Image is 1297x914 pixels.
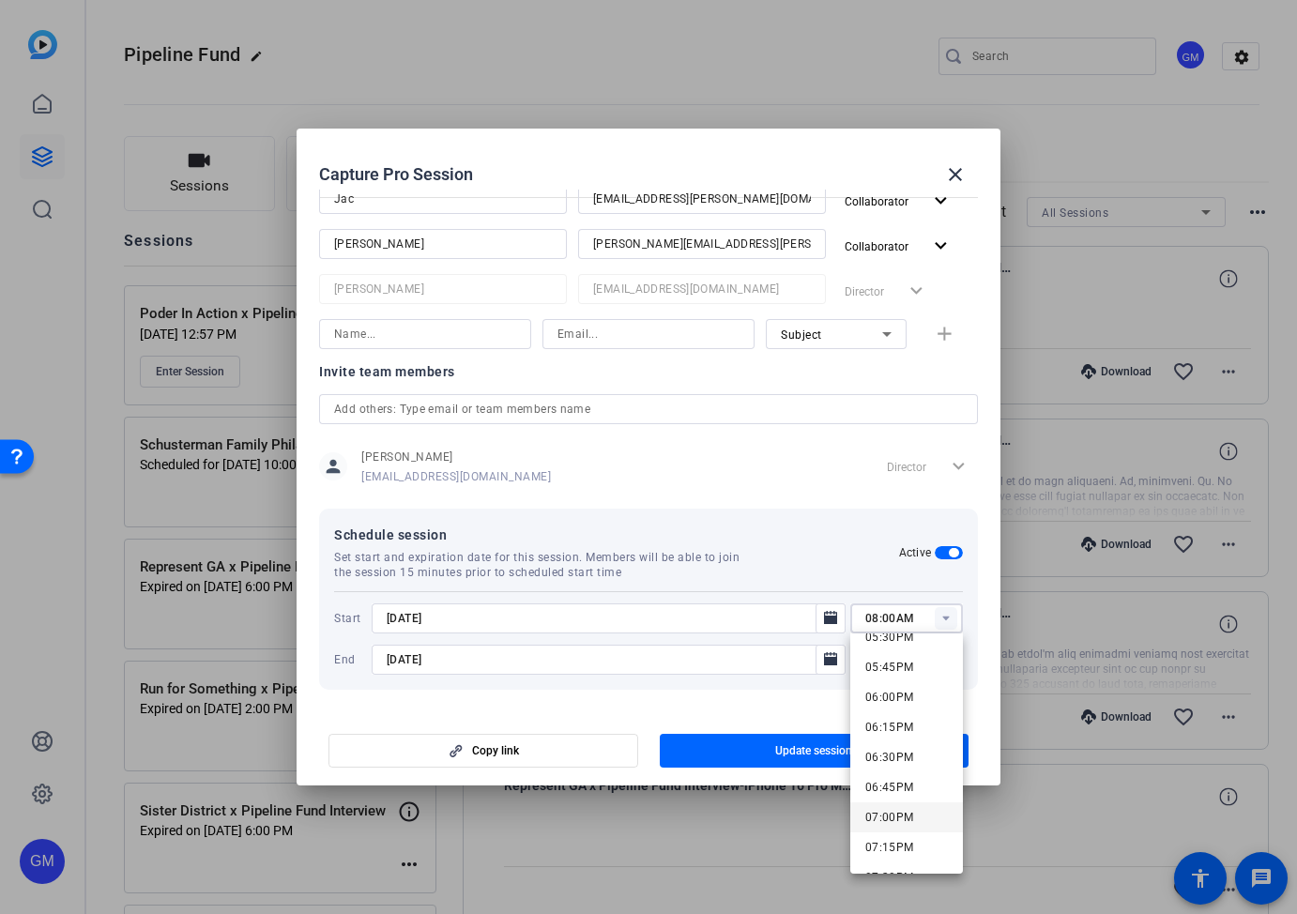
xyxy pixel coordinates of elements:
span: Collaborator [845,195,908,208]
span: 05:45PM [865,661,914,674]
button: Collaborator [837,184,960,218]
span: 05:30PM [865,631,914,644]
button: Open calendar [816,645,846,675]
button: Open calendar [816,603,846,633]
div: Invite team members [319,360,978,383]
span: Collaborator [845,240,908,253]
input: Time [865,607,963,630]
span: Update session [775,743,852,758]
input: Name... [334,323,516,345]
input: Email... [593,233,811,255]
input: Add others: Type email or team members name [334,398,963,420]
span: End [334,652,367,667]
button: Copy link [328,734,638,768]
span: 06:45PM [865,781,914,794]
input: Email... [593,278,811,300]
mat-icon: expand_more [929,190,953,213]
input: Email... [593,188,811,210]
span: 06:30PM [865,751,914,764]
button: Update session [660,734,969,768]
input: Name... [334,233,552,255]
span: 07:15PM [865,841,914,854]
span: Subject [781,328,822,342]
span: [EMAIL_ADDRESS][DOMAIN_NAME] [361,469,551,484]
input: Choose start date [387,607,812,630]
span: 07:00PM [865,811,914,824]
span: 06:15PM [865,721,914,734]
h2: Active [899,545,932,560]
mat-icon: close [944,163,967,186]
span: 06:00PM [865,691,914,704]
input: Choose expiration date [387,648,812,671]
mat-icon: person [319,452,347,480]
button: Collaborator [837,229,960,263]
div: Capture Pro Session [319,152,978,197]
span: Set start and expiration date for this session. Members will be able to join the session 15 minut... [334,550,757,580]
span: Schedule session [334,524,899,546]
span: Start [334,611,367,626]
input: Name... [334,188,552,210]
input: Name... [334,278,552,300]
mat-icon: expand_more [929,235,953,258]
input: Email... [557,323,740,345]
span: Copy link [472,743,519,758]
span: [PERSON_NAME] [361,449,551,465]
span: 07:30PM [865,871,914,884]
